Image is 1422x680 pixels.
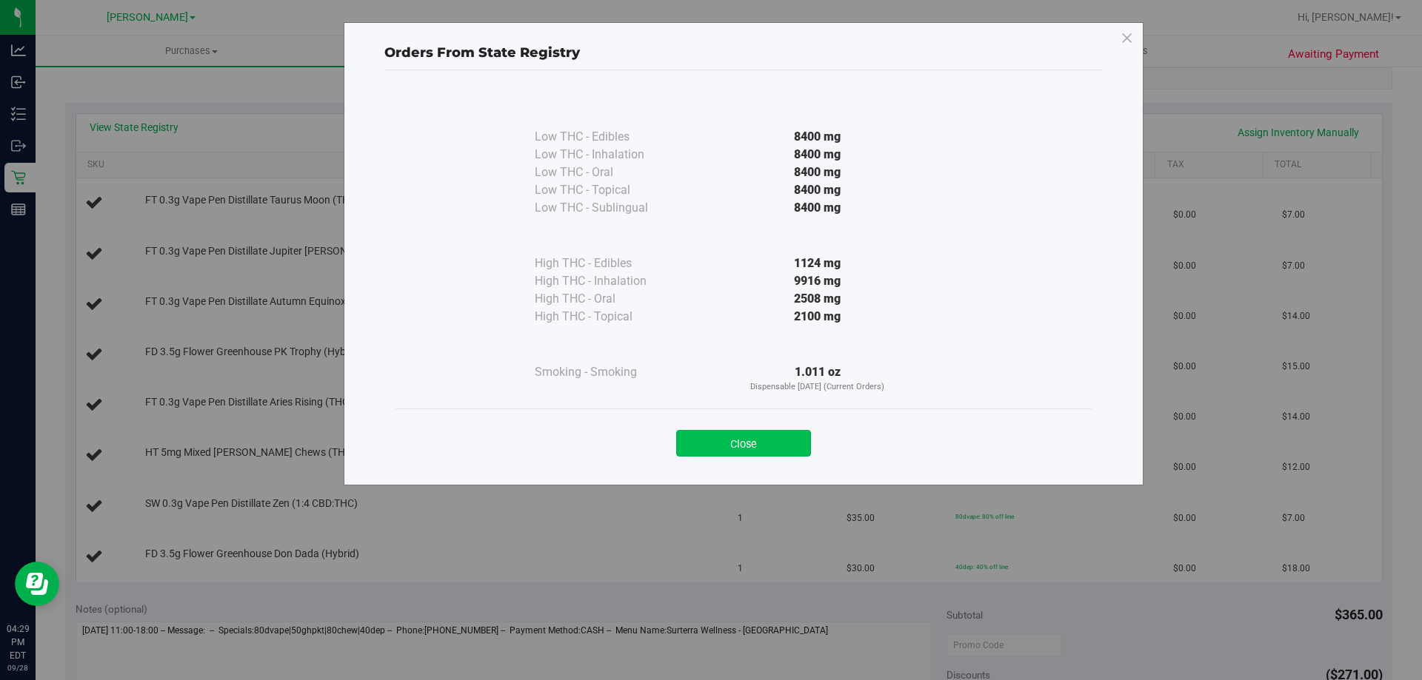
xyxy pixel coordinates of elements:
[683,164,952,181] div: 8400 mg
[535,363,683,381] div: Smoking - Smoking
[683,290,952,308] div: 2508 mg
[535,272,683,290] div: High THC - Inhalation
[683,199,952,217] div: 8400 mg
[535,290,683,308] div: High THC - Oral
[535,199,683,217] div: Low THC - Sublingual
[535,181,683,199] div: Low THC - Topical
[535,255,683,272] div: High THC - Edibles
[683,146,952,164] div: 8400 mg
[535,128,683,146] div: Low THC - Edibles
[535,308,683,326] div: High THC - Topical
[683,308,952,326] div: 2100 mg
[683,128,952,146] div: 8400 mg
[683,181,952,199] div: 8400 mg
[683,272,952,290] div: 9916 mg
[535,146,683,164] div: Low THC - Inhalation
[683,381,952,394] p: Dispensable [DATE] (Current Orders)
[676,430,811,457] button: Close
[683,255,952,272] div: 1124 mg
[535,164,683,181] div: Low THC - Oral
[683,363,952,394] div: 1.011 oz
[384,44,580,61] span: Orders From State Registry
[15,562,59,606] iframe: Resource center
